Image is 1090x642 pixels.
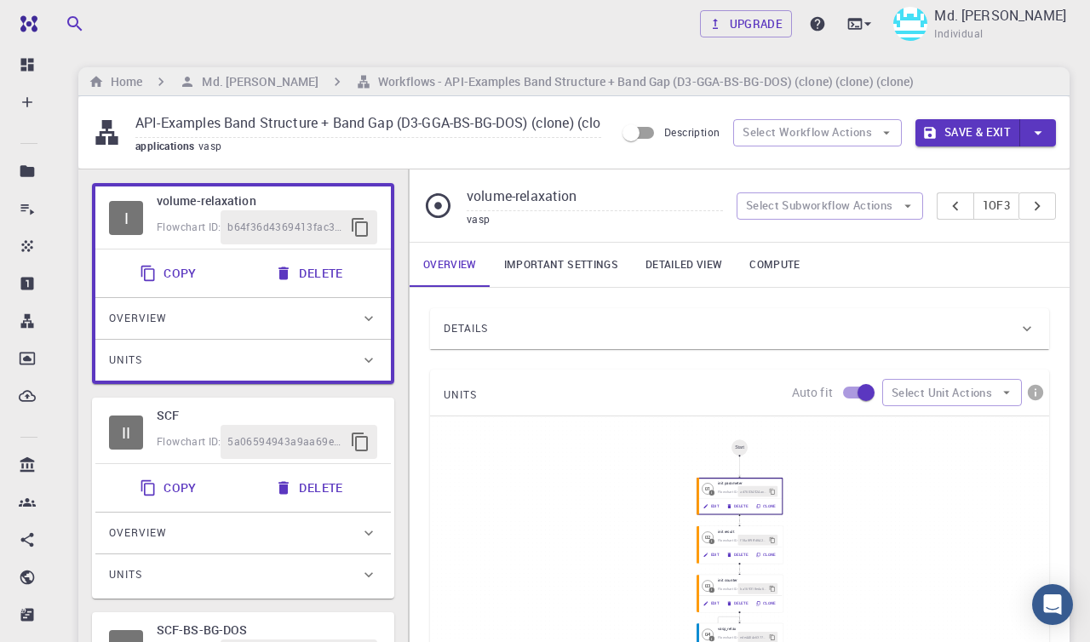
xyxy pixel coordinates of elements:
div: I [109,201,143,235]
span: Individual [934,26,983,43]
span: Flowchart ID: [157,220,221,233]
span: applications [135,139,198,152]
a: Upgrade [700,10,793,37]
span: b64f36d4369413fac3d93f10 [227,219,343,236]
button: Save & Exit [915,119,1020,146]
div: 01Iinit parameterFlowchart ID:ad76034524acd8f0ee4615adEditDeleteClone [697,478,783,515]
div: Overview [95,298,391,339]
span: Flowchart ID: [718,635,738,639]
nav: breadcrumb [85,72,917,91]
button: Clone [752,549,780,560]
img: logo [14,15,37,32]
button: Delete [265,256,356,290]
span: f18a8f9ffd8421ea0b44af17 [740,537,766,542]
button: Delete [723,598,752,609]
span: ede4404c6377d947c3ed9764 [740,634,766,639]
span: Idle [109,416,143,450]
div: I [711,637,712,640]
h6: init counter [718,577,777,583]
span: Flowchart ID: [718,490,738,494]
span: 5a06594943a9aa69e4ac0b71 [227,433,343,450]
a: Overview [410,243,490,287]
span: vasp [198,139,229,152]
span: Idle [702,531,713,542]
span: UNITS [444,381,477,409]
span: Overview [109,519,167,547]
p: Auto fit [792,384,833,401]
a: Detailed view [632,243,736,287]
div: Units [95,340,391,381]
button: info [1022,379,1049,406]
button: Select Subworkflow Actions [737,192,923,220]
div: pager [937,192,1057,220]
button: Delete [265,471,356,505]
h6: init result [718,529,777,535]
span: Flowchart ID: [157,434,221,448]
img: Md. Mehedi Hasan [893,7,927,41]
span: ba169318eda622e7b82ee0ce [740,586,766,591]
div: 02 [702,531,713,542]
span: Flowchart ID: [718,587,738,591]
button: Delete [723,549,752,560]
h6: init parameter [718,480,777,486]
button: Clone [752,598,780,609]
div: Units [95,554,391,595]
button: Select Workflow Actions [733,119,902,146]
button: Clone [752,501,780,512]
span: Idle [702,580,713,591]
div: 03 [702,580,713,591]
div: II [109,416,143,450]
button: 1of3 [973,192,1020,220]
p: Md. [PERSON_NAME] [934,5,1066,26]
div: Overview [95,513,391,553]
button: Edit [700,549,723,560]
a: Important settings [490,243,632,287]
div: 03Iinit counterFlowchart ID:ba169318eda622e7b82ee0ceEditDeleteClone [697,575,783,612]
span: Flowchart ID: [718,538,738,542]
h6: volume-relaxation [157,192,377,210]
h6: SCF [157,406,377,425]
div: Open Intercom Messenger [1032,584,1073,625]
h6: SCF-BS-BG-DOS [157,621,377,639]
span: ad76034524acd8f0ee4615ad [740,489,766,494]
div: Start [735,445,744,450]
h6: vasp_relax [718,626,777,632]
span: Overview [109,305,167,332]
h6: Home [104,72,142,91]
span: Units [109,561,142,588]
button: Copy [129,471,210,505]
div: 04 [702,628,713,639]
div: 01 [702,483,713,494]
span: Idle [702,628,713,639]
h6: Md. [PERSON_NAME] [195,72,318,91]
button: Copy [129,256,210,290]
div: 02Iinit resultFlowchart ID:f18a8f9ffd8421ea0b44af17EditDeleteClone [697,526,783,564]
span: Units [109,347,142,374]
div: I [711,491,712,495]
span: Idle [702,483,713,494]
button: Delete [723,501,752,512]
span: Description [664,125,720,139]
div: I [711,540,712,543]
h6: Workflows - API-Examples Band Structure + Band Gap (D3-GGA-BS-BG-DOS) (clone) (clone) (clone) [371,72,914,91]
span: Details [444,315,488,342]
button: Edit [700,501,723,512]
span: vasp [467,212,490,226]
button: Edit [700,598,723,609]
span: Idle [109,201,143,235]
div: I [711,588,712,592]
span: Support [31,12,92,27]
a: Compute [736,243,813,287]
div: Start [731,439,748,456]
div: Details [430,308,1049,349]
button: Select Unit Actions [882,379,1022,406]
